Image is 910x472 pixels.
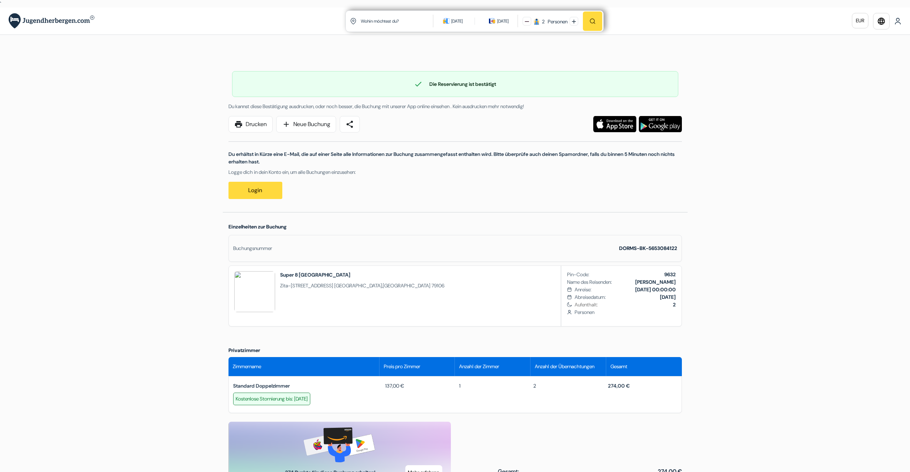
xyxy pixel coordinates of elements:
[593,116,636,132] img: Lade die kostenlose App herunter
[497,18,509,25] div: [DATE]
[233,245,272,252] div: Buchungsnummer
[228,223,287,230] span: Einzelheiten zur Buchung
[443,18,449,24] img: calendarIcon icon
[228,182,282,199] a: Login
[276,116,336,133] a: addNeue Buchung
[608,383,630,389] span: 274,00 €
[340,116,360,133] a: share
[459,363,499,370] span: Anzahl der Zimmer
[894,18,901,25] img: User Icon
[233,383,290,389] span: Standard Doppelzimmer
[575,293,606,301] span: Abreisedatum:
[575,301,675,309] span: Aufenthalt:
[414,80,423,88] span: check
[535,363,594,370] span: Anzahl der Übernachtungen
[234,271,275,312] img: VDJdYwc0VWcCN1M1
[228,151,682,166] p: Du erhältst in Kürze eine E-Mail, die auf einer Seite alle Informationen zur Buchung zusammengefa...
[673,301,676,308] b: 2
[664,271,676,278] b: 9632
[529,382,603,390] div: 2
[228,168,682,176] p: Logge dich in dein Konto ein, um alle Buchungen einzusehen:
[350,18,357,24] img: location icon
[334,282,382,289] span: [GEOGRAPHIC_DATA]
[567,271,589,278] span: Pin-Code:
[381,382,404,390] span: 137,00 €
[228,116,273,133] a: printDrucken
[232,80,678,88] div: Die Reservierung ist bestätigt
[280,282,444,290] span: ,
[233,393,310,405] div: Kostenlose Stornierung bis: [DATE]
[384,363,420,370] span: Preis pro Zimmer
[345,120,354,129] span: share
[873,13,890,29] a: language
[575,309,675,316] span: Personen
[9,13,94,29] img: Jugendherbergen.com
[660,294,676,300] b: [DATE]
[228,103,524,110] span: Du kannst diese Bestätigung ausdrucken, oder noch besser, die Buchung mit unserer App online eins...
[451,18,463,25] div: [DATE]
[228,347,260,353] span: Privatzimmer
[575,286,591,293] span: Anreise:
[639,116,682,132] img: Lade die kostenlose App herunter
[852,13,868,28] a: EUR
[572,19,576,24] img: plus
[280,271,444,278] h2: Super 8 [GEOGRAPHIC_DATA]
[233,363,261,370] span: Zimmername
[546,18,567,26] div: Personen
[360,12,434,30] input: Stadt, Universität oder Unterkunft
[533,18,540,25] img: guest icon
[489,18,495,24] img: calendarIcon icon
[280,282,333,289] span: Zita-[STREET_ADDRESS]
[303,427,376,462] img: gift-card-banner.png
[234,120,243,129] span: print
[455,382,529,390] div: 1
[877,17,886,26] i: language
[542,18,544,26] div: 2
[610,363,627,370] span: Gesamt
[635,279,676,285] b: [PERSON_NAME]
[635,286,676,293] b: [DATE] 00:00:00
[567,278,612,286] span: Name des Reisenden:
[282,120,291,129] span: add
[432,282,444,289] span: 79106
[525,19,529,24] img: minus
[619,245,677,251] strong: DORMS-BK-5653084122
[383,282,430,289] span: [GEOGRAPHIC_DATA]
